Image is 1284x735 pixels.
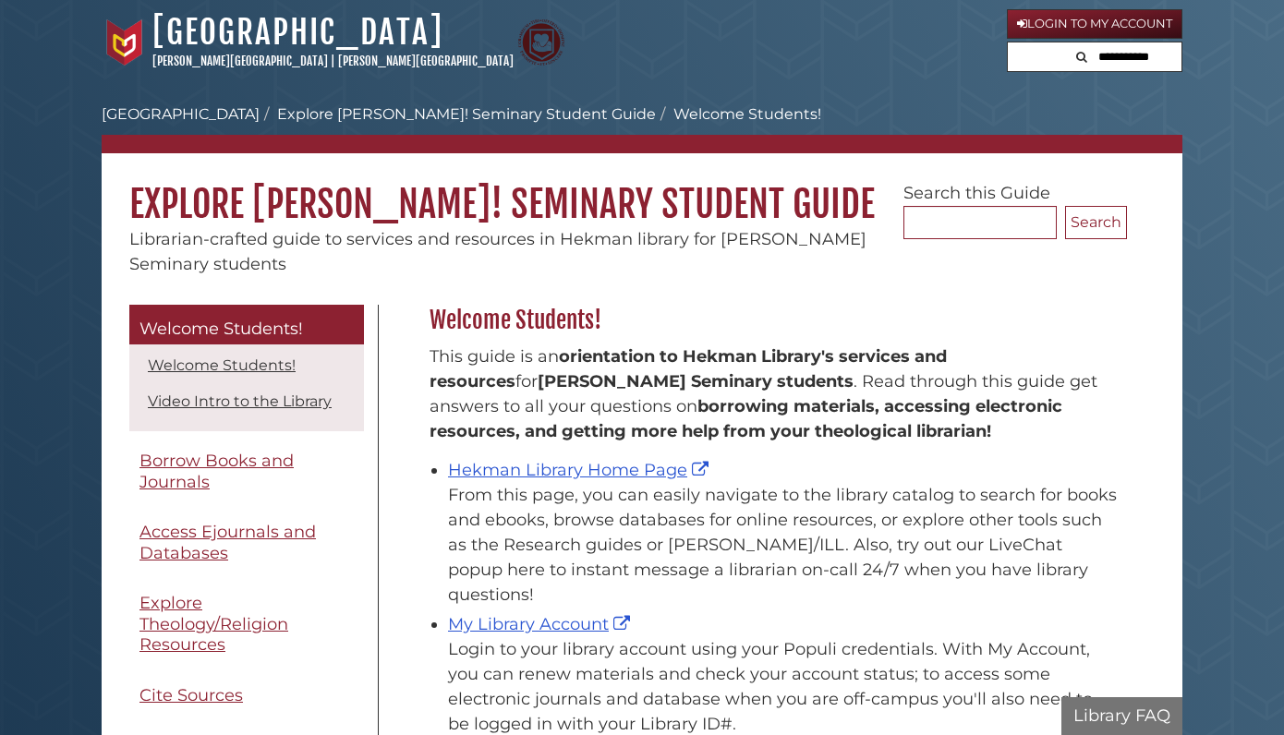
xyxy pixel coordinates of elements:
[420,306,1127,335] h2: Welcome Students!
[139,319,303,339] span: Welcome Students!
[129,512,364,573] a: Access Ejournals and Databases
[102,19,148,66] img: Calvin University
[152,12,443,53] a: [GEOGRAPHIC_DATA]
[102,153,1182,227] h1: Explore [PERSON_NAME]! Seminary Student Guide
[129,675,364,717] a: Cite Sources
[102,105,260,123] a: [GEOGRAPHIC_DATA]
[139,593,288,655] span: Explore Theology/Religion Resources
[538,371,854,392] strong: [PERSON_NAME] Seminary students
[129,583,364,666] a: Explore Theology/Religion Resources
[1071,42,1093,67] button: Search
[518,19,564,66] img: Calvin Theological Seminary
[1007,9,1182,39] a: Login to My Account
[139,685,243,705] span: Cite Sources
[102,103,1182,153] nav: breadcrumb
[656,103,821,126] li: Welcome Students!
[129,440,364,502] a: Borrow Books and Journals
[152,54,328,68] a: [PERSON_NAME][GEOGRAPHIC_DATA]
[331,54,335,68] span: |
[430,346,947,392] strong: orientation to Hekman Library's services and resources
[430,396,1062,441] b: borrowing materials, accessing electronic resources, and getting more help from your theological ...
[148,392,332,410] a: Video Intro to the Library
[448,614,635,634] a: My Library Account
[148,356,296,374] a: Welcome Students!
[1076,51,1087,63] i: Search
[430,346,1097,441] span: This guide is an for . Read through this guide get answers to all your questions on
[277,105,656,123] a: Explore [PERSON_NAME]! Seminary Student Guide
[448,460,713,480] a: Hekman Library Home Page
[139,522,316,563] span: Access Ejournals and Databases
[1061,697,1182,735] button: Library FAQ
[448,483,1118,608] div: From this page, you can easily navigate to the library catalog to search for books and ebooks, br...
[1065,206,1127,239] button: Search
[338,54,514,68] a: [PERSON_NAME][GEOGRAPHIC_DATA]
[129,229,866,274] span: Librarian-crafted guide to services and resources in Hekman library for [PERSON_NAME] Seminary st...
[139,451,294,492] span: Borrow Books and Journals
[129,305,364,345] a: Welcome Students!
